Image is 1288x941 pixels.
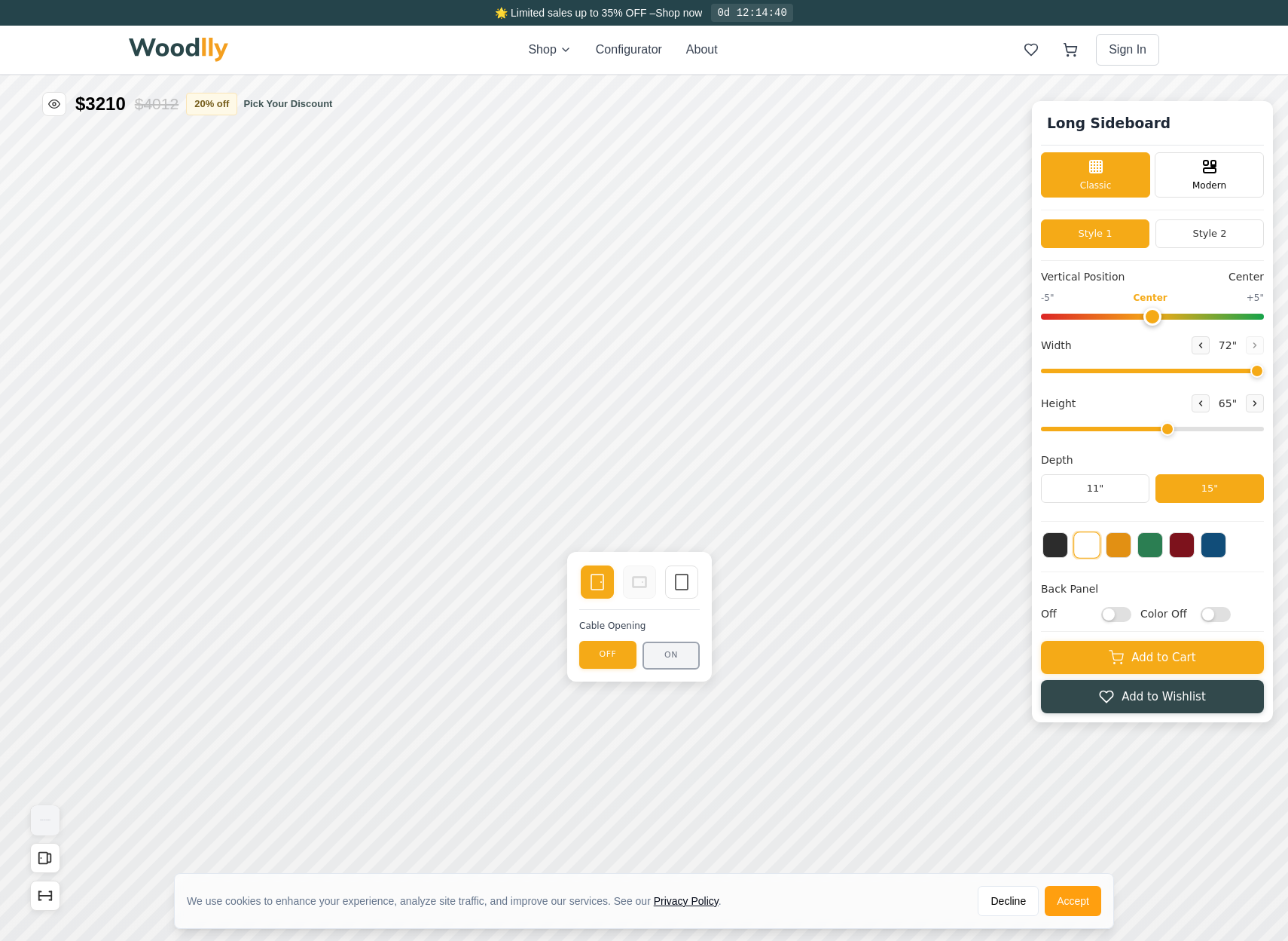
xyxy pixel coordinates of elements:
input: Color Off [1201,606,1231,621]
button: Add to Wishlist [1041,680,1264,713]
button: Configurator [596,41,662,59]
input: Off [1101,606,1131,621]
button: Yellow [1106,532,1131,558]
span: Center [1133,291,1167,305]
button: Style 2 [1155,219,1264,248]
button: Green [1137,532,1163,558]
button: Toggle price visibility [42,92,66,116]
span: Width [1041,338,1072,354]
span: Depth [1041,452,1073,468]
div: Cable Opening [579,619,700,633]
h4: Back Panel [1041,581,1264,597]
img: Gallery [31,805,60,835]
button: About [686,41,718,59]
span: 72 " [1216,338,1240,354]
button: Shop [528,41,571,59]
button: Sign In [1096,34,1159,66]
h1: Long Sideboard [1041,110,1177,137]
button: Open All Doors and Drawers [30,843,60,873]
a: Privacy Policy [654,895,719,907]
span: -5" [1041,291,1054,305]
span: Classic [1080,179,1112,192]
span: 🌟 Limited sales up to 35% OFF – [495,7,655,19]
button: Red [1169,532,1195,558]
span: Off [1041,606,1094,622]
button: ON [642,642,700,670]
button: 20% off [186,93,237,115]
a: Shop now [655,7,702,19]
span: Color Off [1140,606,1193,622]
button: White [1073,532,1100,559]
button: Decline [978,886,1039,916]
div: We use cookies to enhance your experience, analyze site traffic, and improve our services. See our . [187,893,734,909]
button: Black [1042,532,1068,558]
span: Height [1041,396,1076,412]
button: OFF [579,641,636,669]
span: Center [1228,269,1264,285]
img: Woodlly [129,38,228,62]
button: View Gallery [30,805,60,835]
button: 11" [1041,474,1149,503]
span: 65 " [1216,396,1240,412]
div: 0d 12:14:40 [711,4,792,22]
span: Vertical Position [1041,269,1125,285]
button: Add to Cart [1041,641,1264,674]
button: Style 1 [1041,219,1149,248]
span: +5" [1247,291,1264,305]
button: 15" [1155,474,1264,503]
button: Accept [1045,886,1101,916]
button: Pick Your Discount [243,97,332,112]
span: Modern [1192,179,1226,192]
button: Blue [1201,532,1226,558]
